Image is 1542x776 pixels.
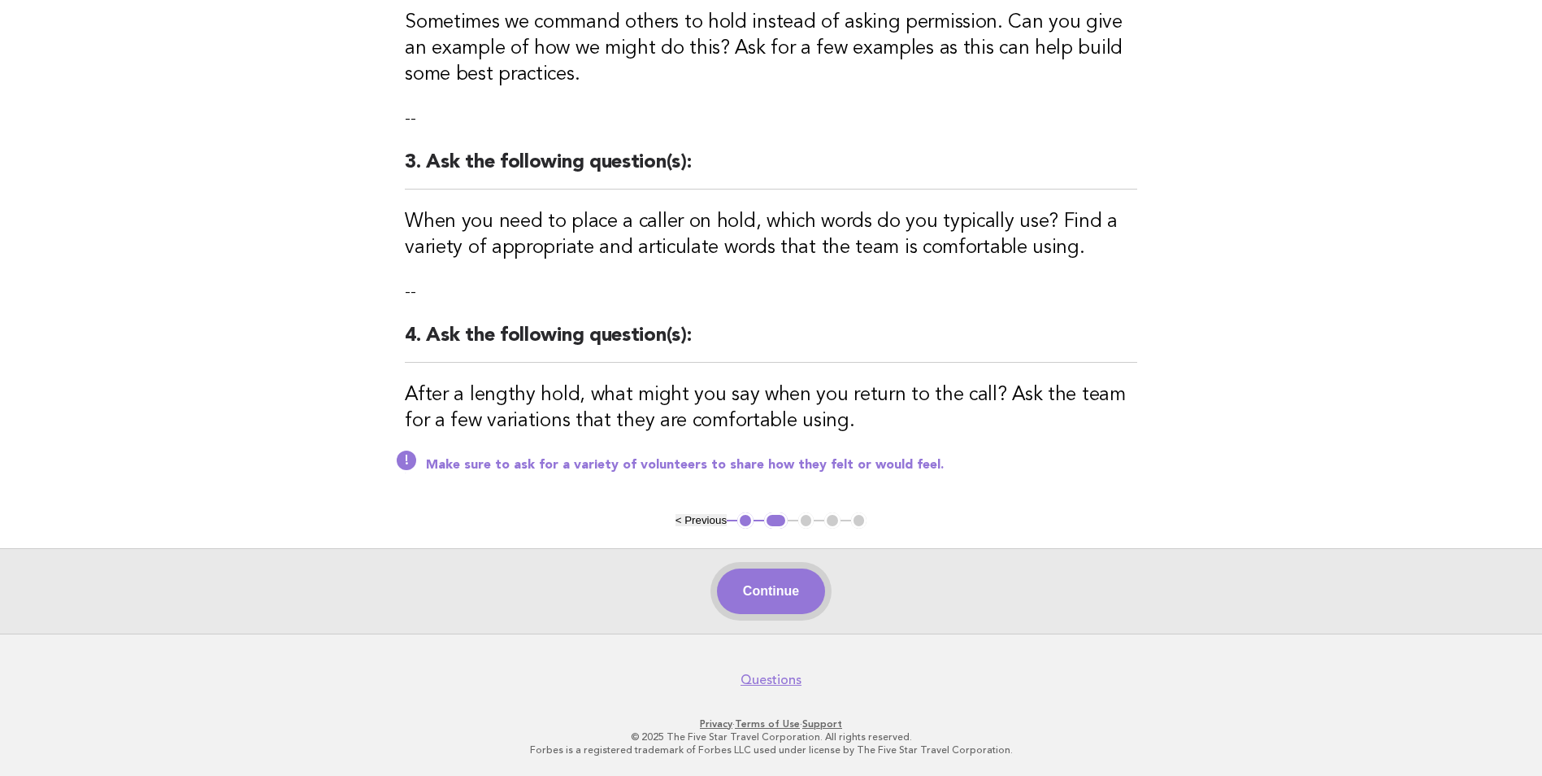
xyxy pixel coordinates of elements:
[735,718,800,730] a: Terms of Use
[274,730,1269,743] p: © 2025 The Five Star Travel Corporation. All rights reserved.
[675,514,727,526] button: < Previous
[700,718,732,730] a: Privacy
[405,281,1137,303] p: --
[741,672,801,688] a: Questions
[405,323,1137,363] h2: 4. Ask the following question(s):
[405,382,1137,434] h3: After a lengthy hold, what might you say when you return to the call? Ask the team for a few vari...
[717,569,825,614] button: Continue
[405,150,1137,190] h2: 3. Ask the following question(s):
[737,512,754,529] button: 1
[405,209,1137,261] h3: When you need to place a caller on hold, which words do you typically use? Find a variety of appr...
[405,10,1137,88] h3: Sometimes we command others to hold instead of asking permission. Can you give an example of how ...
[426,457,1137,473] p: Make sure to ask for a variety of volunteers to share how they felt or would feel.
[802,718,842,730] a: Support
[764,512,788,529] button: 2
[274,717,1269,730] p: · ·
[405,107,1137,130] p: --
[274,743,1269,756] p: Forbes is a registered trademark of Forbes LLC used under license by The Five Star Travel Corpora...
